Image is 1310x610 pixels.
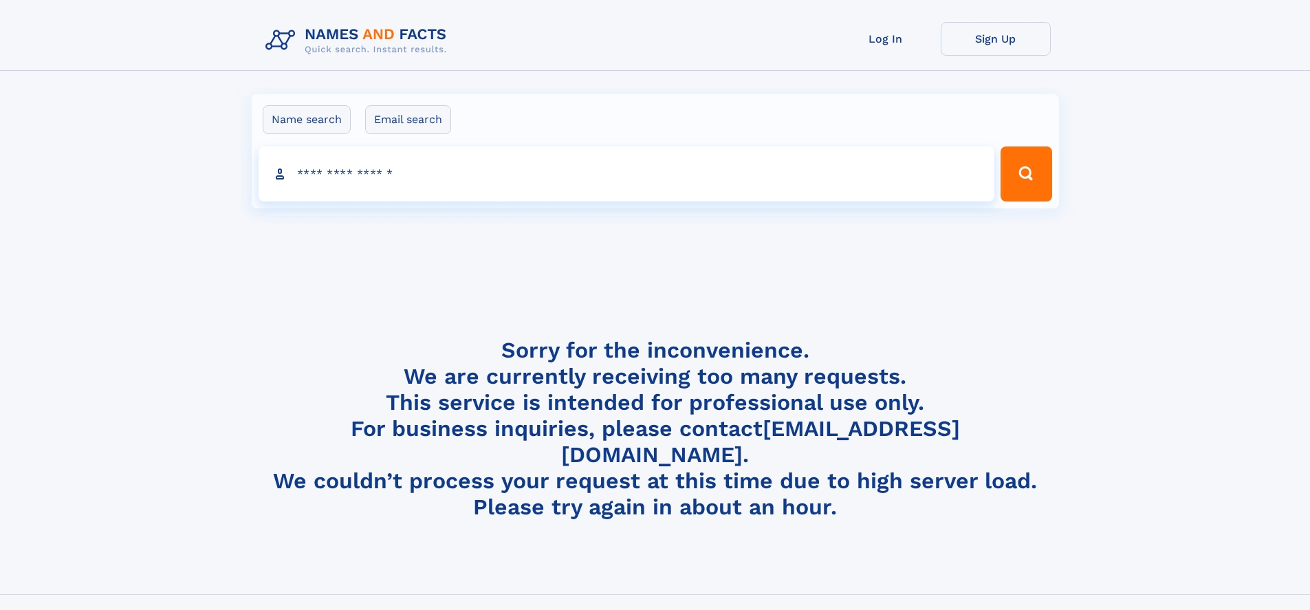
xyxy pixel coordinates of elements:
[1001,146,1051,201] button: Search Button
[561,415,960,468] a: [EMAIL_ADDRESS][DOMAIN_NAME]
[263,105,351,134] label: Name search
[365,105,451,134] label: Email search
[941,22,1051,56] a: Sign Up
[260,337,1051,521] h4: Sorry for the inconvenience. We are currently receiving too many requests. This service is intend...
[260,22,458,59] img: Logo Names and Facts
[831,22,941,56] a: Log In
[259,146,995,201] input: search input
